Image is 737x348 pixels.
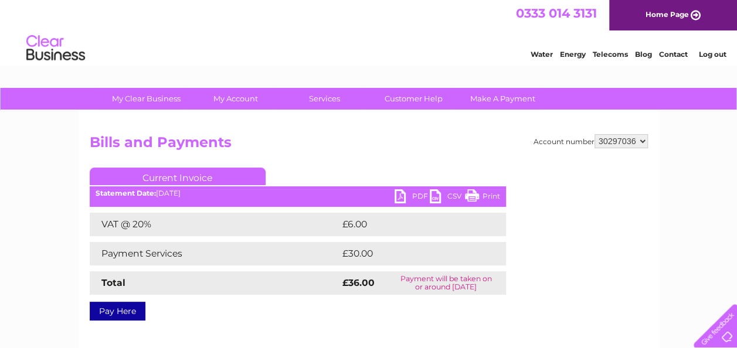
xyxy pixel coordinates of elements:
div: [DATE] [90,189,506,197]
a: Customer Help [365,88,462,110]
a: Pay Here [90,302,145,320]
a: Current Invoice [90,168,266,185]
a: PDF [395,189,430,206]
div: Clear Business is a trading name of Verastar Limited (registered in [GEOGRAPHIC_DATA] No. 3667643... [92,6,646,57]
a: Print [465,189,500,206]
td: £6.00 [339,213,479,236]
a: 0333 014 3131 [516,6,597,21]
a: My Clear Business [98,88,195,110]
a: Blog [635,50,652,59]
td: VAT @ 20% [90,213,339,236]
img: logo.png [26,30,86,66]
h2: Bills and Payments [90,134,648,156]
b: Statement Date: [96,189,156,197]
div: Account number [534,134,648,148]
strong: £36.00 [342,277,375,288]
a: Energy [560,50,586,59]
a: My Account [187,88,284,110]
td: Payment Services [90,242,339,265]
a: Log out [698,50,726,59]
td: £30.00 [339,242,483,265]
td: Payment will be taken on or around [DATE] [386,271,505,295]
a: Telecoms [593,50,628,59]
a: Make A Payment [454,88,551,110]
a: CSV [430,189,465,206]
strong: Total [101,277,125,288]
a: Services [276,88,373,110]
a: Contact [659,50,688,59]
a: Water [531,50,553,59]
